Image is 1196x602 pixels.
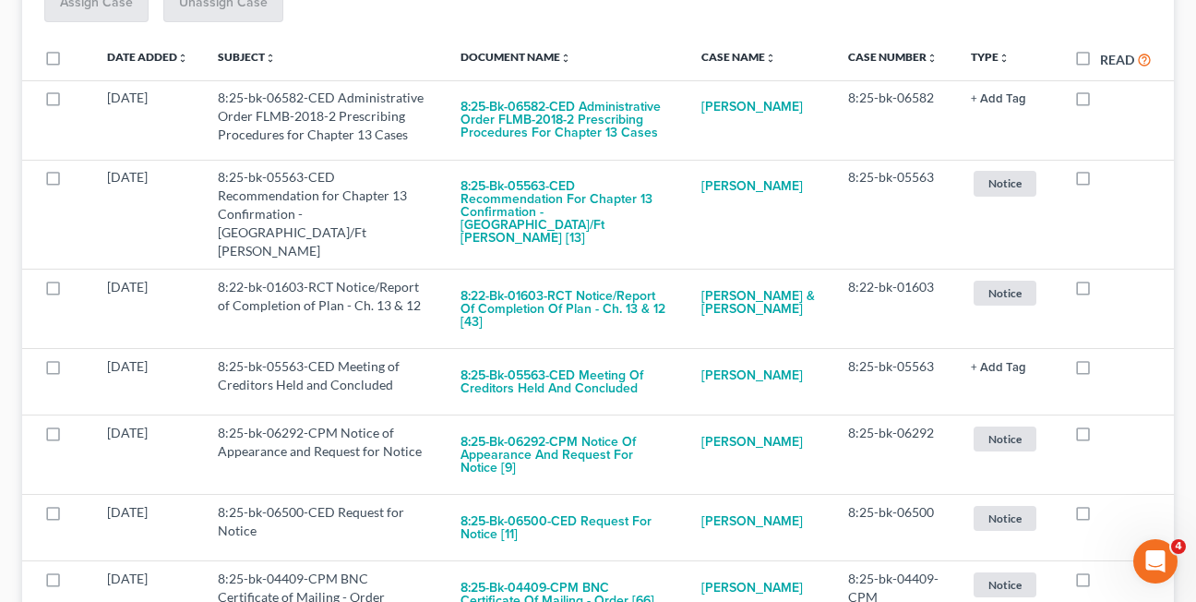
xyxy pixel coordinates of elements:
[203,270,446,349] td: 8:22-bk-01603-RCT Notice/Report of Completion of Plan - Ch. 13 & 12
[460,168,672,257] button: 8:25-bk-05563-CED Recommendation for Chapter 13 Confirmation - [GEOGRAPHIC_DATA]/Ft [PERSON_NAME]...
[107,50,188,64] a: Date Addedunfold_more
[1100,50,1134,69] label: Read
[203,349,446,415] td: 8:25-bk-05563-CED Meeting of Creditors Held and Concluded
[701,424,803,461] a: [PERSON_NAME]
[92,80,203,160] td: [DATE]
[203,160,446,269] td: 8:25-bk-05563-CED Recommendation for Chapter 13 Confirmation - [GEOGRAPHIC_DATA]/Ft [PERSON_NAME]
[92,495,203,561] td: [DATE]
[460,278,672,341] button: 8:22-bk-01603-RCT Notice/Report of Completion of Plan - Ch. 13 & 12 [43]
[848,50,938,64] a: Case Numberunfold_more
[999,53,1010,64] i: unfold_more
[833,80,956,160] td: 8:25-bk-06582
[833,270,956,349] td: 8:22-bk-01603
[701,89,803,126] a: [PERSON_NAME]
[460,357,672,407] button: 8:25-bk-05563-CED Meeting of Creditors Held and Concluded
[560,53,571,64] i: unfold_more
[971,424,1045,454] a: Notice
[971,570,1045,600] a: Notice
[974,506,1036,531] span: Notice
[927,53,938,64] i: unfold_more
[92,415,203,495] td: [DATE]
[833,160,956,269] td: 8:25-bk-05563
[203,495,446,561] td: 8:25-bk-06500-CED Request for Notice
[1133,539,1178,584] iframe: Intercom live chat
[971,278,1045,308] a: Notice
[974,572,1036,597] span: Notice
[218,50,276,64] a: Subjectunfold_more
[92,270,203,349] td: [DATE]
[701,503,803,540] a: [PERSON_NAME]
[971,50,1010,64] a: Typeunfold_more
[1171,539,1186,554] span: 4
[265,53,276,64] i: unfold_more
[92,160,203,269] td: [DATE]
[701,278,818,328] a: [PERSON_NAME] & [PERSON_NAME]
[974,281,1036,306] span: Notice
[974,171,1036,196] span: Notice
[971,362,1026,374] button: + Add Tag
[701,168,803,205] a: [PERSON_NAME]
[92,349,203,415] td: [DATE]
[460,424,672,487] button: 8:25-bk-06292-CPM Notice of Appearance and Request for Notice [9]
[701,50,776,64] a: Case Nameunfold_more
[833,415,956,495] td: 8:25-bk-06292
[460,503,672,553] button: 8:25-bk-06500-CED Request for Notice [11]
[460,89,672,151] button: 8:25-bk-06582-CED Administrative Order FLMB-2018-2 Prescribing Procedures for Chapter 13 Cases
[974,427,1036,451] span: Notice
[701,357,803,394] a: [PERSON_NAME]
[203,80,446,160] td: 8:25-bk-06582-CED Administrative Order FLMB-2018-2 Prescribing Procedures for Chapter 13 Cases
[971,89,1045,107] a: + Add Tag
[971,357,1045,376] a: + Add Tag
[203,415,446,495] td: 8:25-bk-06292-CPM Notice of Appearance and Request for Notice
[833,495,956,561] td: 8:25-bk-06500
[971,503,1045,534] a: Notice
[460,50,571,64] a: Document Nameunfold_more
[971,93,1026,105] button: + Add Tag
[971,168,1045,199] a: Notice
[765,53,776,64] i: unfold_more
[833,349,956,415] td: 8:25-bk-05563
[177,53,188,64] i: unfold_more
